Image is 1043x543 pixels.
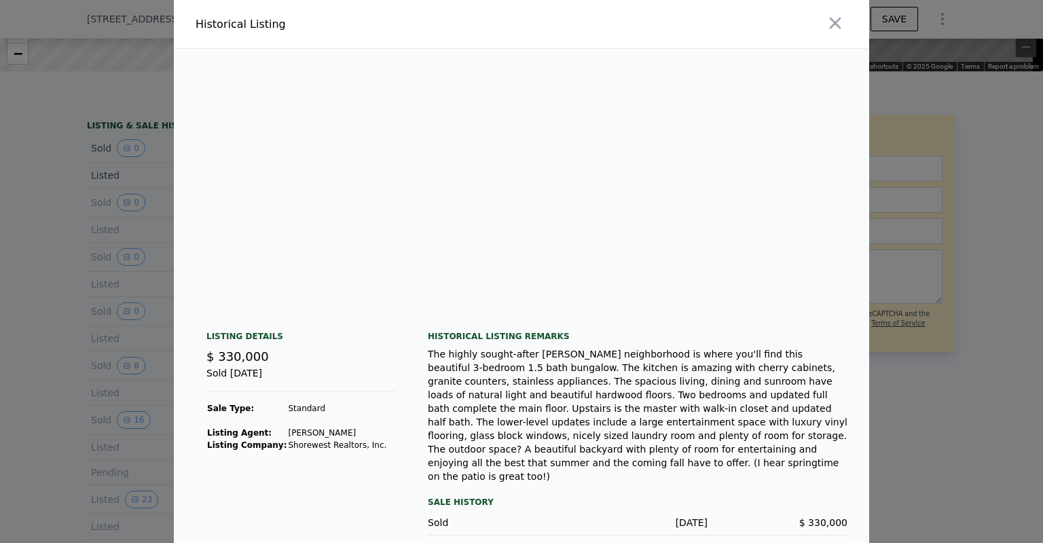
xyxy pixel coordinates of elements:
[207,404,254,413] strong: Sale Type:
[428,331,847,342] div: Historical Listing remarks
[428,516,568,529] div: Sold
[287,402,387,415] td: Standard
[206,331,395,347] div: Listing Details
[206,366,395,391] div: Sold [DATE]
[799,517,847,528] span: $ 330,000
[287,427,387,439] td: [PERSON_NAME]
[287,439,387,451] td: Shorewest Realtors, Inc.
[428,347,847,483] div: The highly sought-after [PERSON_NAME] neighborhood is where you'll find this beautiful 3-bedroom ...
[568,516,708,529] div: [DATE]
[196,16,516,33] div: Historical Listing
[428,494,847,510] div: Sale History
[206,349,269,364] span: $ 330,000
[207,440,287,450] strong: Listing Company:
[207,428,272,438] strong: Listing Agent:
